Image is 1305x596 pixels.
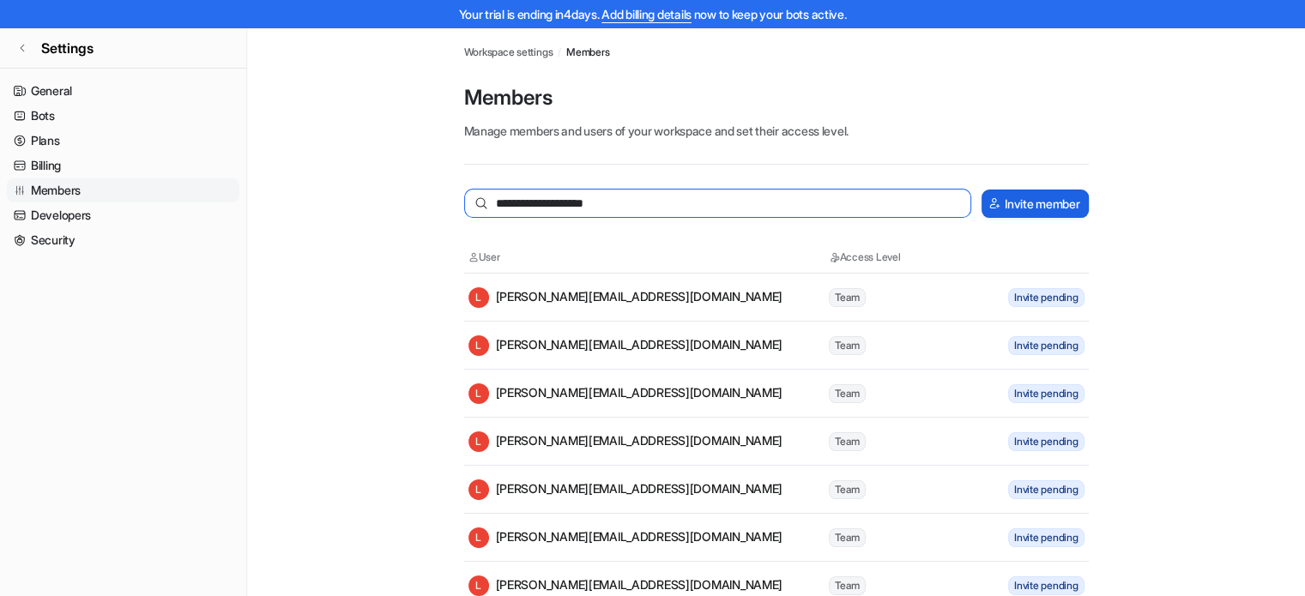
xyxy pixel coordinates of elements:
[468,249,828,266] th: User
[468,479,783,500] div: [PERSON_NAME][EMAIL_ADDRESS][DOMAIN_NAME]
[7,178,239,202] a: Members
[829,576,866,595] span: Team
[7,203,239,227] a: Developers
[464,84,1089,111] p: Members
[464,45,553,60] a: Workspace settings
[468,252,479,262] img: User
[829,252,840,262] img: Access Level
[41,38,94,58] span: Settings
[1008,336,1084,355] span: Invite pending
[468,335,489,356] span: L
[1008,528,1084,547] span: Invite pending
[464,122,1089,140] p: Manage members and users of your workspace and set their access level.
[7,154,239,178] a: Billing
[7,79,239,103] a: General
[468,575,489,596] span: L
[1008,480,1084,499] span: Invite pending
[1008,576,1084,595] span: Invite pending
[468,575,783,596] div: [PERSON_NAME][EMAIL_ADDRESS][DOMAIN_NAME]
[566,45,609,60] a: Members
[601,7,692,21] a: Add billing details
[829,336,866,355] span: Team
[829,528,866,547] span: Team
[468,431,783,452] div: [PERSON_NAME][EMAIL_ADDRESS][DOMAIN_NAME]
[982,190,1088,218] button: Invite member
[558,45,561,60] span: /
[468,527,489,548] span: L
[829,288,866,307] span: Team
[468,287,489,308] span: L
[468,383,783,404] div: [PERSON_NAME][EMAIL_ADDRESS][DOMAIN_NAME]
[1008,288,1084,307] span: Invite pending
[7,228,239,252] a: Security
[829,480,866,499] span: Team
[829,384,866,403] span: Team
[7,129,239,153] a: Plans
[468,335,783,356] div: [PERSON_NAME][EMAIL_ADDRESS][DOMAIN_NAME]
[468,479,489,500] span: L
[7,104,239,128] a: Bots
[468,287,783,308] div: [PERSON_NAME][EMAIL_ADDRESS][DOMAIN_NAME]
[468,527,783,548] div: [PERSON_NAME][EMAIL_ADDRESS][DOMAIN_NAME]
[829,432,866,451] span: Team
[1008,432,1084,451] span: Invite pending
[1008,384,1084,403] span: Invite pending
[468,431,489,452] span: L
[828,249,982,266] th: Access Level
[468,383,489,404] span: L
